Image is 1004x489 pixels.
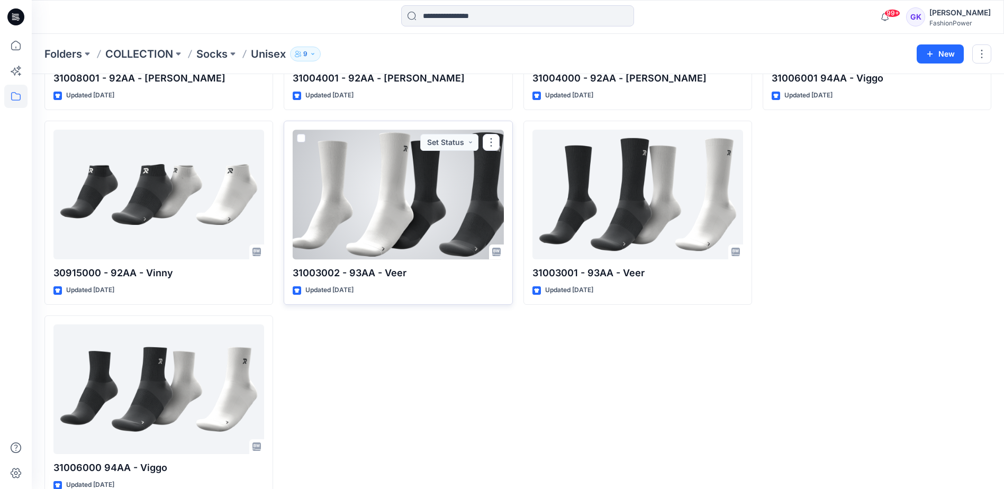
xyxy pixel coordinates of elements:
[293,71,503,86] p: 31004001 - 92AA - [PERSON_NAME]
[293,130,503,259] a: 31003002 - 93AA - Veer
[251,47,286,61] p: Unisex
[53,71,264,86] p: 31008001 - 92AA - [PERSON_NAME]
[53,130,264,259] a: 30915000 - 92AA - Vinny
[53,266,264,280] p: 30915000 - 92AA - Vinny
[105,47,173,61] a: COLLECTION
[44,47,82,61] a: Folders
[532,71,743,86] p: 31004000 - 92AA - [PERSON_NAME]
[305,285,354,296] p: Updated [DATE]
[545,285,593,296] p: Updated [DATE]
[303,48,307,60] p: 9
[906,7,925,26] div: GK
[929,6,991,19] div: [PERSON_NAME]
[929,19,991,27] div: FashionPower
[293,266,503,280] p: 31003002 - 93AA - Veer
[66,285,114,296] p: Updated [DATE]
[66,90,114,101] p: Updated [DATE]
[532,266,743,280] p: 31003001 - 93AA - Veer
[305,90,354,101] p: Updated [DATE]
[772,71,982,86] p: 31006001 94AA - Viggo
[917,44,964,64] button: New
[884,9,900,17] span: 99+
[545,90,593,101] p: Updated [DATE]
[53,324,264,454] a: 31006000 94AA - Viggo
[290,47,321,61] button: 9
[532,130,743,259] a: 31003001 - 93AA - Veer
[196,47,228,61] a: Socks
[784,90,833,101] p: Updated [DATE]
[53,460,264,475] p: 31006000 94AA - Viggo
